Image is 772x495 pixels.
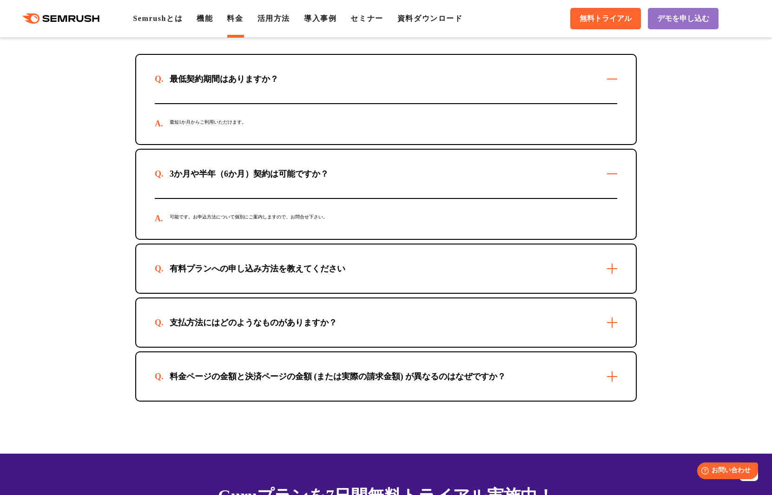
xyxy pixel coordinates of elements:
[397,14,463,22] a: 資料ダウンロード
[155,263,360,274] div: 有料プランへの申し込み方法を教えてください
[155,199,617,239] div: 可能です。お申込方法について個別にご案内しますので、お問合せ下さい。
[580,14,632,24] span: 無料トライアル
[257,14,290,22] a: 活用方法
[155,73,293,85] div: 最低契約期間はありますか？
[155,317,352,328] div: 支払方法にはどのようなものがありますか？
[155,168,343,179] div: 3か月や半年（6か月）契約は可能ですか？
[304,14,337,22] a: 導入事例
[657,14,709,24] span: デモを申し込む
[350,14,383,22] a: セミナー
[133,14,183,22] a: Semrushとは
[155,371,521,382] div: 料金ページの金額と決済ページの金額 (または実際の請求金額) が異なるのはなぜですか？
[648,8,719,29] a: デモを申し込む
[197,14,213,22] a: 機能
[570,8,641,29] a: 無料トライアル
[689,459,762,485] iframe: Help widget launcher
[227,14,243,22] a: 料金
[155,104,617,144] div: 最短1か月からご利用いただけます。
